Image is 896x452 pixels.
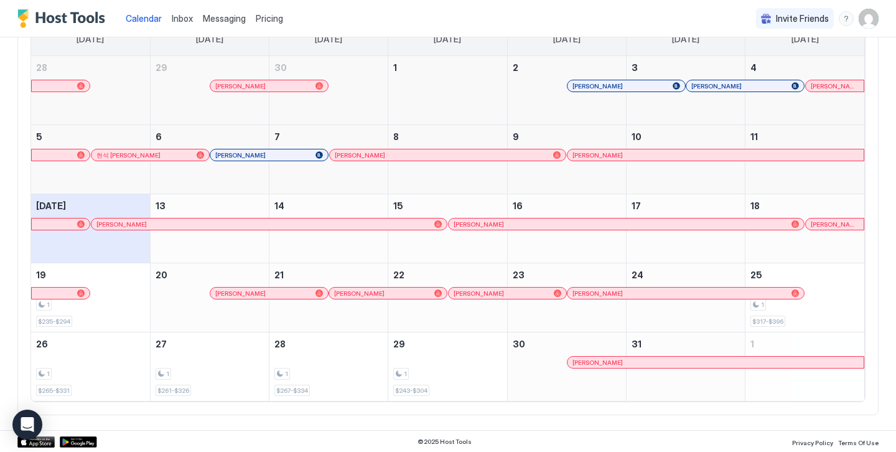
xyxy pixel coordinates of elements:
div: [PERSON_NAME] [215,151,323,159]
td: October 7, 2025 [269,125,388,194]
div: [PERSON_NAME] [215,82,323,90]
span: [DATE] [434,34,461,45]
span: [PERSON_NAME] [96,220,147,228]
span: [DATE] [672,34,699,45]
td: October 17, 2025 [626,194,745,263]
td: October 15, 2025 [388,194,507,263]
td: October 6, 2025 [150,125,269,194]
div: Open Intercom Messenger [12,410,42,440]
a: Friday [660,22,712,56]
td: October 28, 2025 [269,332,388,402]
a: October 14, 2025 [269,194,388,217]
div: [PERSON_NAME] [454,290,561,298]
span: 27 [156,339,167,349]
span: 28 [36,62,47,73]
td: October 4, 2025 [745,56,864,125]
span: $261-$326 [157,387,189,395]
span: 13 [156,200,166,211]
span: 23 [513,270,525,280]
span: Messaging [203,13,246,24]
span: $317-$396 [752,318,783,326]
td: October 24, 2025 [626,263,745,332]
td: October 11, 2025 [745,125,864,194]
a: October 15, 2025 [388,194,506,217]
a: Terms Of Use [838,435,879,448]
div: 현석 [PERSON_NAME] [96,151,204,159]
a: October 6, 2025 [151,125,269,148]
div: [PERSON_NAME] [691,82,799,90]
span: [PERSON_NAME] [215,82,266,90]
span: [PERSON_NAME] [334,290,385,298]
span: 15 [393,200,403,211]
td: October 21, 2025 [269,263,388,332]
a: October 26, 2025 [31,332,150,355]
span: [DATE] [36,200,66,211]
span: $265-$331 [38,387,70,395]
div: [PERSON_NAME] [572,359,859,367]
a: September 30, 2025 [269,56,388,79]
a: Host Tools Logo [17,9,111,28]
td: October 26, 2025 [31,332,150,402]
span: 17 [632,200,641,211]
span: 24 [632,270,643,280]
div: [PERSON_NAME] [335,151,561,159]
td: October 27, 2025 [150,332,269,402]
span: 30 [513,339,525,349]
a: App Store [17,436,55,448]
span: 2 [513,62,518,73]
span: 1 [393,62,397,73]
span: 14 [274,200,284,211]
td: October 31, 2025 [626,332,745,402]
a: October 16, 2025 [508,194,626,217]
div: [PERSON_NAME] [572,151,859,159]
td: October 1, 2025 [388,56,507,125]
span: 19 [36,270,46,280]
a: October 2, 2025 [508,56,626,79]
td: October 2, 2025 [507,56,626,125]
span: Inbox [172,13,193,24]
span: 16 [513,200,523,211]
span: [PERSON_NAME] [572,359,623,367]
td: September 28, 2025 [31,56,150,125]
a: November 1, 2025 [745,332,864,355]
a: Thursday [541,22,593,56]
span: 21 [274,270,284,280]
div: [PERSON_NAME] [334,290,442,298]
td: October 12, 2025 [31,194,150,263]
span: 26 [36,339,48,349]
a: October 18, 2025 [745,194,864,217]
a: October 25, 2025 [745,263,864,286]
span: 9 [513,131,519,142]
span: 3 [632,62,638,73]
a: October 12, 2025 [31,194,150,217]
td: October 19, 2025 [31,263,150,332]
span: 18 [750,200,760,211]
a: Calendar [126,12,162,25]
a: October 30, 2025 [508,332,626,355]
a: October 21, 2025 [269,263,388,286]
a: October 23, 2025 [508,263,626,286]
td: October 13, 2025 [150,194,269,263]
span: [DATE] [791,34,819,45]
div: [PERSON_NAME] [811,82,859,90]
a: Tuesday [302,22,355,56]
div: [PERSON_NAME] [96,220,442,228]
span: $243-$304 [395,387,427,395]
td: October 14, 2025 [269,194,388,263]
span: 10 [632,131,642,142]
span: $267-$334 [276,387,308,395]
td: September 30, 2025 [269,56,388,125]
span: 5 [36,131,42,142]
span: [DATE] [553,34,581,45]
span: Invite Friends [776,13,829,24]
div: menu [839,11,854,26]
span: Pricing [256,13,283,24]
span: 7 [274,131,280,142]
span: 30 [274,62,287,73]
span: [PERSON_NAME] [572,151,623,159]
td: October 3, 2025 [626,56,745,125]
span: 29 [393,339,405,349]
span: [PERSON_NAME] [215,290,266,298]
span: 1 [761,301,764,309]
